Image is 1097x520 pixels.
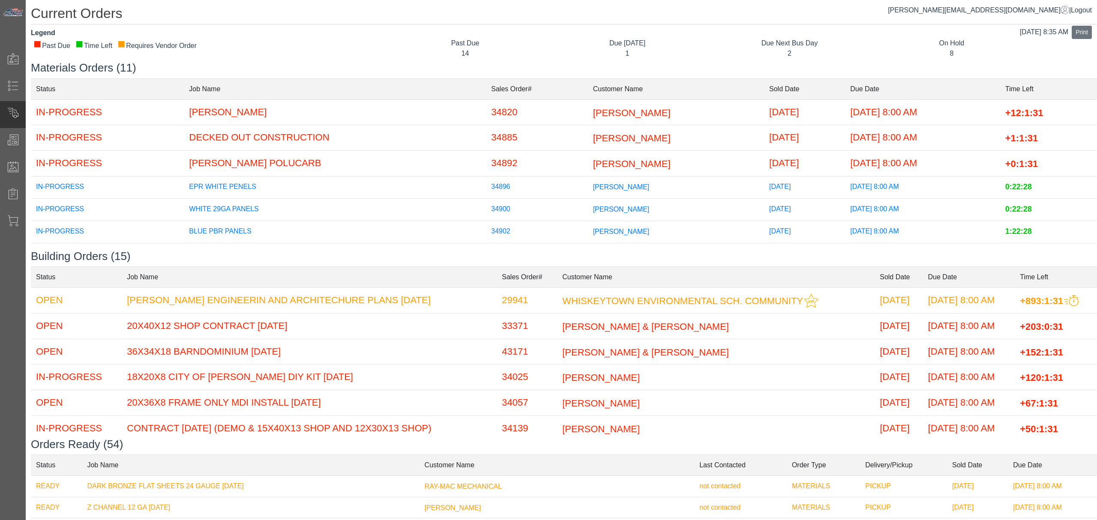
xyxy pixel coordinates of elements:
td: 34139 [497,415,557,441]
td: PICKUP [860,475,947,497]
span: +0:1:31 [1005,158,1038,169]
td: Customer Name [557,266,875,287]
span: RAY-MAC MECHANICAL [425,483,502,490]
span: [DATE] 8:35 AM [1020,28,1069,36]
td: 20X36X8 FRAME ONLY MDI INSTALL [DATE] [122,390,497,416]
td: Job Name [122,266,497,287]
span: +67:1:31 [1020,398,1058,409]
span: [PERSON_NAME] [425,504,481,511]
td: 34025 [497,365,557,390]
td: READY [31,497,82,518]
div: ■ [33,41,41,47]
span: [PERSON_NAME] [593,107,671,118]
span: +12:1:31 [1005,107,1043,118]
td: [DATE] 8:00 AM [845,125,1000,151]
td: [DATE] 8:00 AM [923,415,1015,441]
td: [DATE] [764,243,845,265]
span: [PERSON_NAME] [593,133,671,143]
td: [DATE] 8:00 AM [923,390,1015,416]
div: 2 [715,48,864,59]
td: Status [31,266,122,287]
div: Due Next Bus Day [715,38,864,48]
td: [PERSON_NAME] [184,99,486,125]
td: [PERSON_NAME] POLUCARB [184,150,486,176]
td: IN-PROGRESS [31,150,184,176]
td: 20X40X12 SHOP CONTRACT [DATE] [122,313,497,339]
h3: Materials Orders (11) [31,61,1097,75]
strong: Legend [31,29,55,36]
td: [DATE] [875,390,923,416]
div: 8 [877,48,1026,59]
td: 34896 [486,176,587,198]
div: 1 [553,48,702,59]
span: [PERSON_NAME] [562,398,640,409]
td: 34904 [486,243,587,265]
div: On Hold [877,38,1026,48]
span: [PERSON_NAME] [562,372,640,383]
td: Delivery/Pickup [860,454,947,475]
div: | [888,5,1092,15]
td: [DATE] 8:00 AM [923,365,1015,390]
span: [PERSON_NAME] [593,227,650,235]
td: Sold Date [947,454,1008,475]
h3: Building Orders (15) [31,250,1097,263]
td: 29941 [497,287,557,313]
td: not contacted [694,497,787,518]
td: Due Date [1008,454,1097,475]
td: MATERIALS [787,475,860,497]
td: EPR WHITE PENELS [184,176,486,198]
td: 34902 [486,221,587,243]
td: 34892 [486,150,587,176]
span: WHISKEYTOWN ENVIRONMENTAL SCH. COMMUNITY [562,295,803,306]
span: [PERSON_NAME] [593,183,650,190]
td: DECKED OUT CONSTRUCTION [184,125,486,151]
td: Due Date [923,266,1015,287]
td: Status [31,454,82,475]
div: Requires Vendor Order [117,41,197,51]
div: Past Due [390,38,540,48]
span: [PERSON_NAME] [593,158,671,169]
td: [DATE] [875,313,923,339]
td: Z CHANNEL 12 GA [DATE] [82,497,419,518]
td: DARK BRONZE FLAT SHEETS 24 GAUGE [DATE] [82,475,419,497]
td: Sold Date [875,266,923,287]
td: [DATE] [764,99,845,125]
td: [DATE] 8:00 AM [845,150,1000,176]
td: 18X20X8 CITY OF [PERSON_NAME] DIY KIT [DATE] [122,365,497,390]
span: +1:1:31 [1005,133,1038,143]
img: This order should be prioritized [1064,295,1079,307]
td: Due Date [845,78,1000,99]
button: Print [1072,26,1092,39]
td: [DATE] [875,365,923,390]
div: 14 [390,48,540,59]
td: [DATE] [947,497,1008,518]
img: This customer should be prioritized [804,293,818,308]
td: [DATE] [764,150,845,176]
td: WHITE 29GA PANELS [184,198,486,221]
span: 1:22:28 [1005,227,1032,236]
td: Sales Order# [486,78,587,99]
td: PRO RIB GREEN PANELS [184,243,486,265]
div: ■ [75,41,83,47]
td: READY [31,475,82,497]
td: OPEN [31,339,122,365]
td: PICKUP [860,497,947,518]
td: OPEN [31,287,122,313]
div: Past Due [33,41,70,51]
a: [PERSON_NAME][EMAIL_ADDRESS][DOMAIN_NAME] [888,6,1069,14]
td: [DATE] [764,125,845,151]
td: [DATE] [764,176,845,198]
td: Customer Name [420,454,695,475]
td: [DATE] 8:00 AM [845,243,1000,265]
td: IN-PROGRESS [31,243,184,265]
td: Last Contacted [694,454,787,475]
span: [PERSON_NAME] [593,205,650,212]
span: +203:0:31 [1020,321,1063,332]
td: 33371 [497,313,557,339]
td: [DATE] [764,198,845,221]
td: OPEN [31,313,122,339]
h3: Orders Ready (54) [31,438,1097,451]
td: [DATE] 8:00 AM [923,313,1015,339]
td: [DATE] [875,339,923,365]
td: not contacted [694,475,787,497]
